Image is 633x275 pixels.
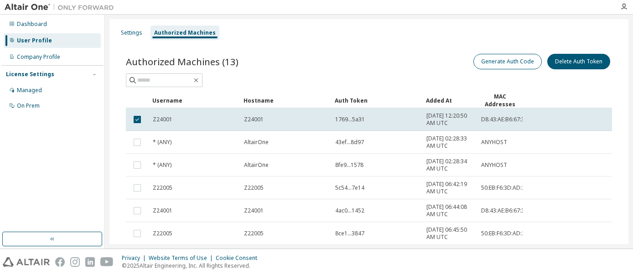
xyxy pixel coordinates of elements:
[426,135,473,150] span: [DATE] 02:28:33 AM UTC
[481,230,528,237] span: 50:EB:F6:3D:AD:26
[3,257,50,267] img: altair_logo.svg
[244,184,264,192] span: Z22005
[70,257,80,267] img: instagram.svg
[426,93,473,108] div: Added At
[154,29,216,36] div: Authorized Machines
[481,184,528,192] span: 50:EB:F6:3D:AD:26
[17,87,42,94] div: Managed
[244,230,264,237] span: Z22005
[216,254,263,262] div: Cookie Consent
[17,21,47,28] div: Dashboard
[122,254,149,262] div: Privacy
[335,230,364,237] span: 8ce1...3847
[244,161,269,169] span: AltairOne
[244,139,269,146] span: AltairOne
[426,203,473,218] span: [DATE] 06:44:08 AM UTC
[55,257,65,267] img: facebook.svg
[17,102,40,109] div: On Prem
[85,257,95,267] img: linkedin.svg
[481,93,519,108] div: MAC Addresses
[6,71,54,78] div: License Settings
[17,53,60,61] div: Company Profile
[426,181,473,195] span: [DATE] 06:42:19 AM UTC
[335,93,419,108] div: Auth Token
[481,207,528,214] span: D8:43:AE:B6:67:3C
[335,161,363,169] span: 8fe9...1578
[481,116,528,123] span: D8:43:AE:B6:67:3C
[473,54,542,69] button: Generate Auth Code
[153,116,172,123] span: Z24001
[5,3,119,12] img: Altair One
[335,139,364,146] span: 43ef...8d97
[153,207,172,214] span: Z24001
[244,207,264,214] span: Z24001
[153,139,171,146] span: * (ANY)
[153,230,172,237] span: Z22005
[426,112,473,127] span: [DATE] 12:20:50 AM UTC
[335,207,364,214] span: 4ac0...1452
[152,93,236,108] div: Username
[17,37,52,44] div: User Profile
[481,161,507,169] span: ANYHOST
[547,54,610,69] button: Delete Auth Token
[121,29,142,36] div: Settings
[335,116,365,123] span: 1769...5a31
[244,93,327,108] div: Hostname
[149,254,216,262] div: Website Terms of Use
[153,184,172,192] span: Z22005
[122,262,263,270] p: © 2025 Altair Engineering, Inc. All Rights Reserved.
[335,184,364,192] span: 5c54...7e14
[244,116,264,123] span: Z24001
[426,158,473,172] span: [DATE] 02:28:34 AM UTC
[126,55,239,68] span: Authorized Machines (13)
[153,161,171,169] span: * (ANY)
[100,257,114,267] img: youtube.svg
[426,226,473,241] span: [DATE] 06:45:50 AM UTC
[481,139,507,146] span: ANYHOST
